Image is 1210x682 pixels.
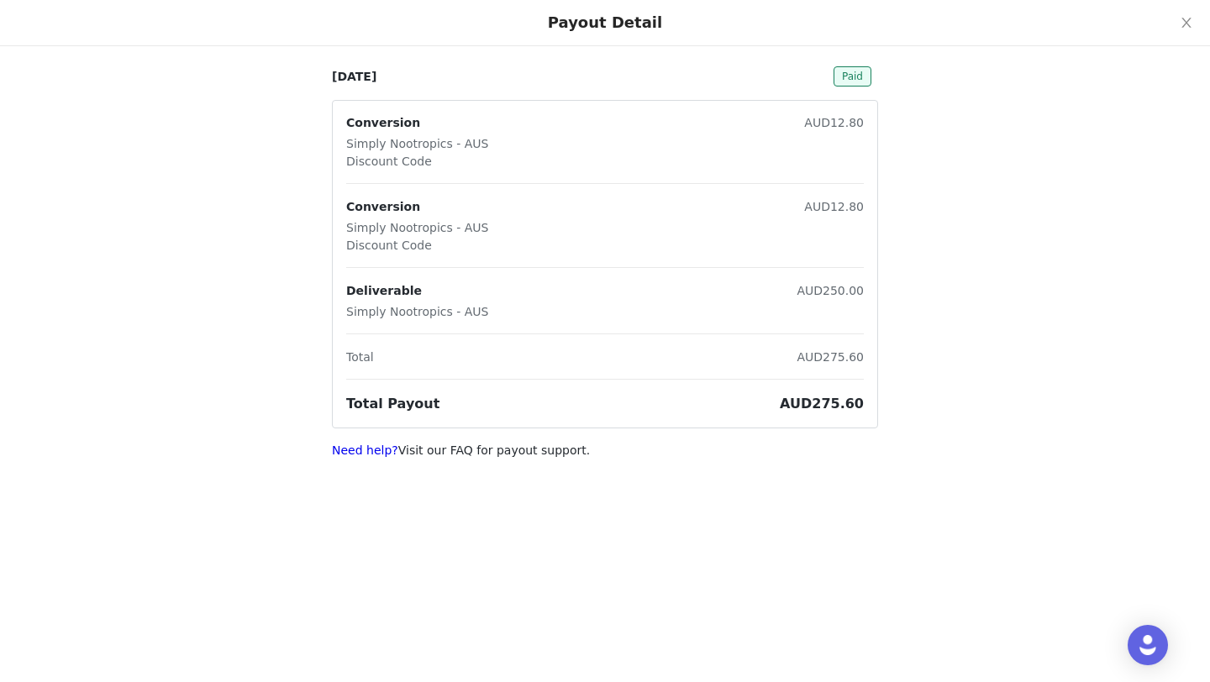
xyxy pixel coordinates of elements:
[346,198,488,216] p: Conversion
[1128,625,1168,665] div: Open Intercom Messenger
[346,219,488,237] p: Simply Nootropics - AUS
[346,349,374,366] p: Total
[804,116,864,129] span: AUD12.80
[332,443,398,457] a: Need help?
[548,13,662,32] div: Payout Detail
[804,200,864,213] span: AUD12.80
[780,396,864,412] span: AUD275.60
[332,442,878,459] p: Visit our FAQ for payout support.
[346,303,488,321] p: Simply Nootropics - AUS
[346,153,488,170] p: Discount Code
[346,237,488,254] p: Discount Code
[346,135,488,153] p: Simply Nootropics - AUS
[346,394,439,414] h3: Total Payout
[834,66,871,87] span: Paid
[346,282,488,300] p: Deliverable
[346,114,488,132] p: Conversion
[1180,16,1193,29] i: icon: close
[797,284,864,297] span: AUD250.00
[332,68,376,86] p: [DATE]
[797,350,864,364] span: AUD275.60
